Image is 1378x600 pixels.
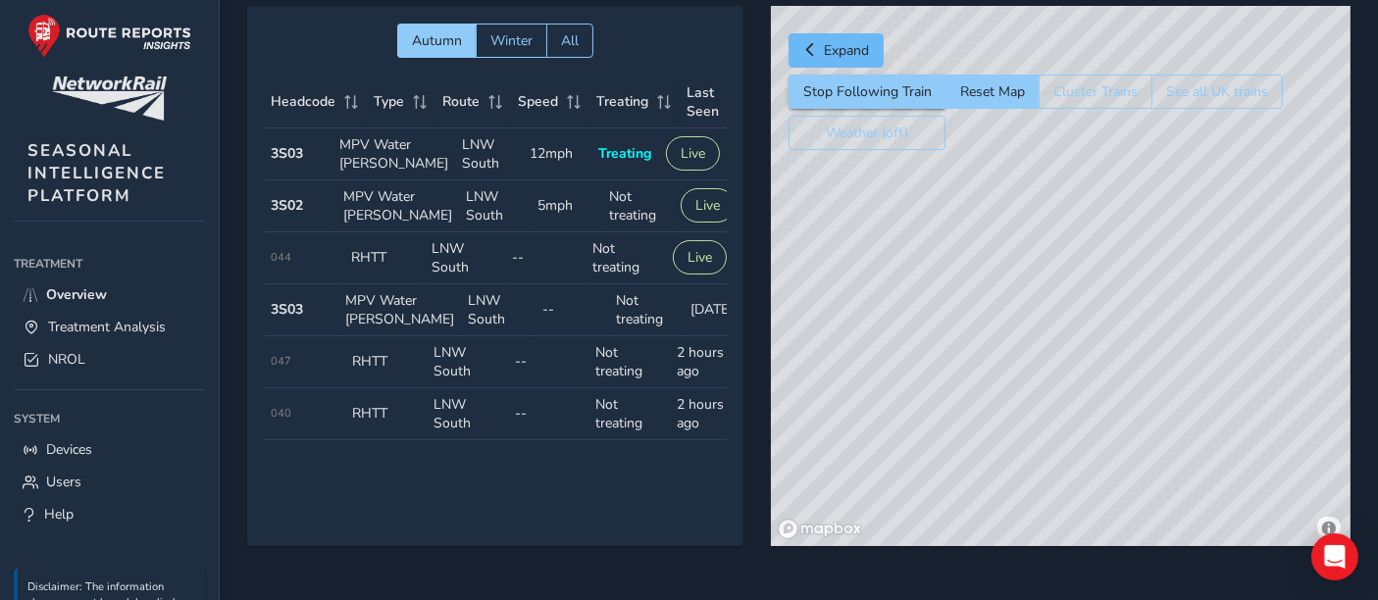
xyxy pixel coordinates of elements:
img: rr logo [27,14,191,58]
button: All [546,24,593,58]
span: Users [46,473,81,491]
a: Users [14,466,205,498]
td: Not treating [588,388,670,440]
td: -- [508,336,589,388]
div: System [14,404,205,433]
span: Type [375,92,405,111]
td: 12mph [523,128,590,180]
td: LNW South [425,232,505,284]
td: LNW South [427,388,508,440]
td: LNW South [455,128,523,180]
span: Treating [598,144,651,163]
button: See all UK trains [1151,75,1283,109]
span: Route [443,92,481,111]
td: MPV Water [PERSON_NAME] [336,180,459,232]
span: 040 [272,406,292,421]
img: customer logo [52,76,167,121]
td: RHTT [345,388,427,440]
td: Not treating [588,336,670,388]
a: Devices [14,433,205,466]
button: Autumn [397,24,476,58]
strong: 3S02 [272,196,304,215]
strong: 3S03 [272,300,304,319]
td: -- [536,284,610,336]
button: Live [673,240,727,275]
td: -- [508,388,589,440]
button: Cluster Trains [1039,75,1151,109]
button: Reset Map [945,75,1039,109]
a: Help [14,498,205,530]
span: Overview [46,285,107,304]
button: Live [666,136,720,171]
td: 2 hours ago [670,388,751,440]
td: LNW South [461,284,536,336]
span: 044 [272,250,292,265]
a: Treatment Analysis [14,311,205,343]
span: 047 [272,354,292,369]
td: MPV Water [PERSON_NAME] [332,128,455,180]
span: Treatment Analysis [48,318,166,336]
strong: 3S03 [272,144,304,163]
button: Stop Following Train [789,75,945,109]
button: Live [681,188,735,223]
button: Winter [476,24,546,58]
td: Not treating [609,284,684,336]
span: SEASONAL INTELLIGENCE PLATFORM [27,139,166,207]
span: Treating [597,92,649,111]
button: Expand [789,33,884,68]
td: LNW South [459,180,531,232]
span: All [561,31,579,50]
span: Last Seen [688,83,724,121]
div: Treatment [14,249,205,278]
td: MPV Water [PERSON_NAME] [338,284,461,336]
td: RHTT [345,336,427,388]
td: RHTT [344,232,425,284]
div: Open Intercom Messenger [1311,533,1358,580]
span: Expand [824,41,869,60]
td: 2 hours ago [670,336,751,388]
td: Not treating [602,180,674,232]
span: Autumn [412,31,462,50]
span: Help [44,505,74,524]
span: Headcode [272,92,336,111]
span: Winter [490,31,533,50]
span: Speed [519,92,559,111]
td: -- [505,232,586,284]
a: NROL [14,343,205,375]
td: Not treating [586,232,666,284]
td: [DATE] [684,284,758,336]
span: NROL [48,350,85,369]
a: Overview [14,278,205,311]
td: LNW South [427,336,508,388]
button: Weather (off) [789,116,945,150]
td: 5mph [531,180,602,232]
span: Devices [46,440,92,459]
